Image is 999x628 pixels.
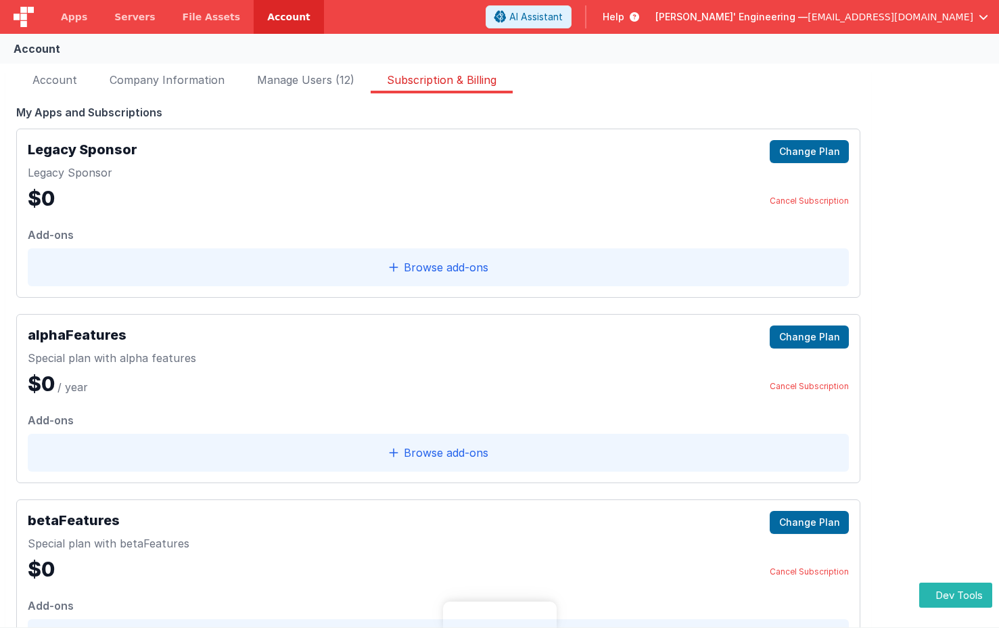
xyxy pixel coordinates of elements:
[28,372,55,396] span: $0
[387,72,496,88] span: Subscription & Billing
[486,5,572,28] button: AI Assistant
[61,10,87,24] span: Apps
[28,140,137,159] h2: Legacy Sponsor
[655,10,988,24] button: [PERSON_NAME]' Engineering — [EMAIL_ADDRESS][DOMAIN_NAME]
[770,196,849,206] a: Cancel Subscription
[404,445,488,461] span: Browse add‑ons
[57,379,88,395] span: / year
[919,583,992,608] button: Dev Tools
[770,566,849,577] a: Cancel Subscription
[28,535,189,552] div: Special plan with betaFeatures
[28,326,196,344] h2: alphaFeatures
[114,10,155,24] span: Servers
[32,72,77,93] span: Account
[509,10,563,24] span: AI Assistant
[16,104,860,120] div: My Apps and Subscriptions
[603,10,624,24] span: Help
[110,72,225,93] span: Company Information
[28,598,74,614] div: Add-ons
[28,557,55,581] span: $0
[770,511,849,534] button: Change Plan
[808,10,973,24] span: [EMAIL_ADDRESS][DOMAIN_NAME]
[770,326,849,349] button: Change Plan
[28,227,74,243] div: Add-ons
[257,72,354,93] span: Manage Users (12)
[770,381,849,392] a: Cancel Subscription
[28,511,189,530] h2: betaFeatures
[770,140,849,163] button: Change Plan
[14,41,60,57] div: Account
[28,412,74,428] div: Add-ons
[28,350,196,366] div: Special plan with alpha features
[404,259,488,275] span: Browse add‑ons
[28,186,55,210] span: $0
[655,10,808,24] span: [PERSON_NAME]' Engineering —
[28,164,137,181] div: Legacy Sponsor
[183,10,241,24] span: File Assets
